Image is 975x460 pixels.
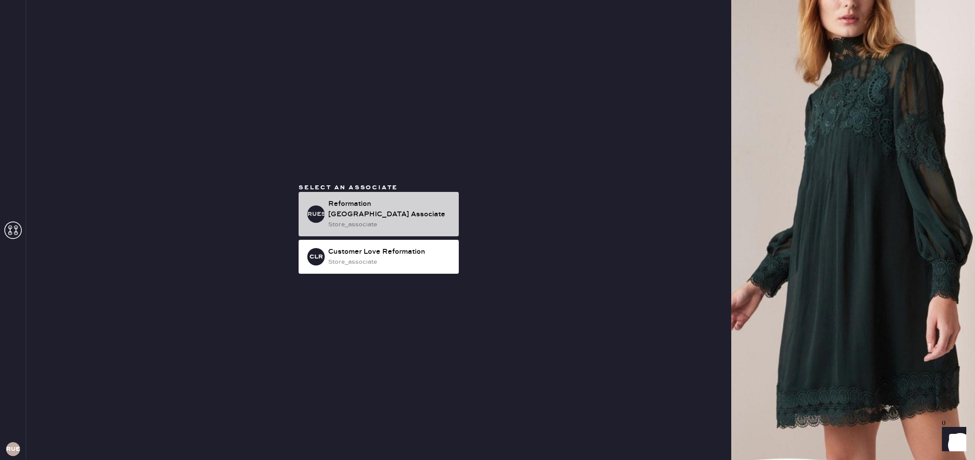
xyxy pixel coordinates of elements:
iframe: Front Chat [934,421,971,458]
div: store_associate [328,257,452,267]
div: store_associate [328,220,452,229]
h3: CLR [309,254,323,260]
div: Customer Love Reformation [328,247,452,257]
span: Select an associate [299,184,398,191]
div: Reformation [GEOGRAPHIC_DATA] Associate [328,199,452,220]
h3: RUES [6,446,20,452]
h3: RUESA [307,211,325,217]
